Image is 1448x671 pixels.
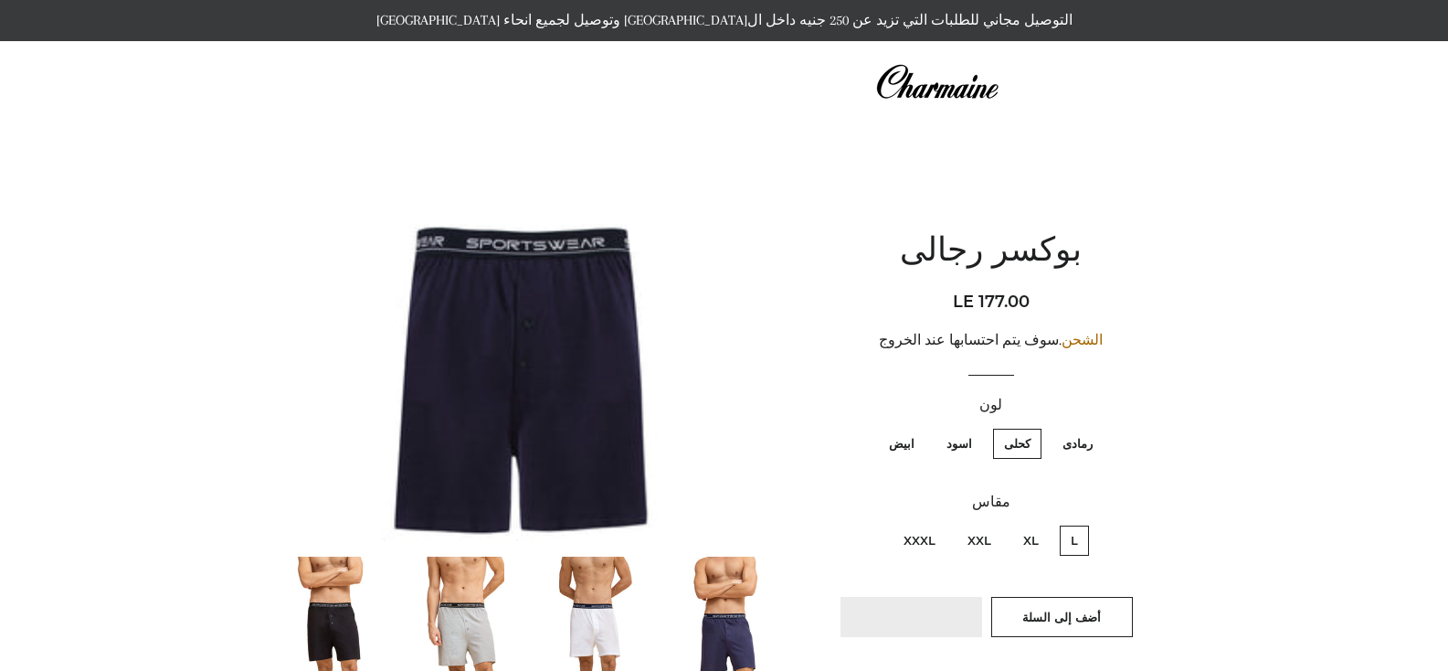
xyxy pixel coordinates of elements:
[829,491,1153,514] label: مقاس
[991,597,1133,637] button: أضف إلى السلة
[272,197,788,541] img: بوكسر رجالى
[829,329,1153,352] div: .سوف يتم احتسابها عند الخروج
[875,62,999,102] img: Charmaine Egypt
[935,429,983,459] label: اسود
[993,429,1041,459] label: كحلى
[953,292,1030,312] span: LE 177.00
[878,429,925,459] label: ابيض
[893,526,946,556] label: XXXL
[829,229,1153,275] h1: بوكسر رجالى
[957,526,1002,556] label: XXL
[829,394,1153,417] label: لون
[1022,610,1101,624] span: أضف إلى السلة
[1062,332,1103,348] a: الشحن
[1060,526,1089,556] label: L
[1052,429,1104,459] label: رمادى
[1012,526,1050,556] label: XL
